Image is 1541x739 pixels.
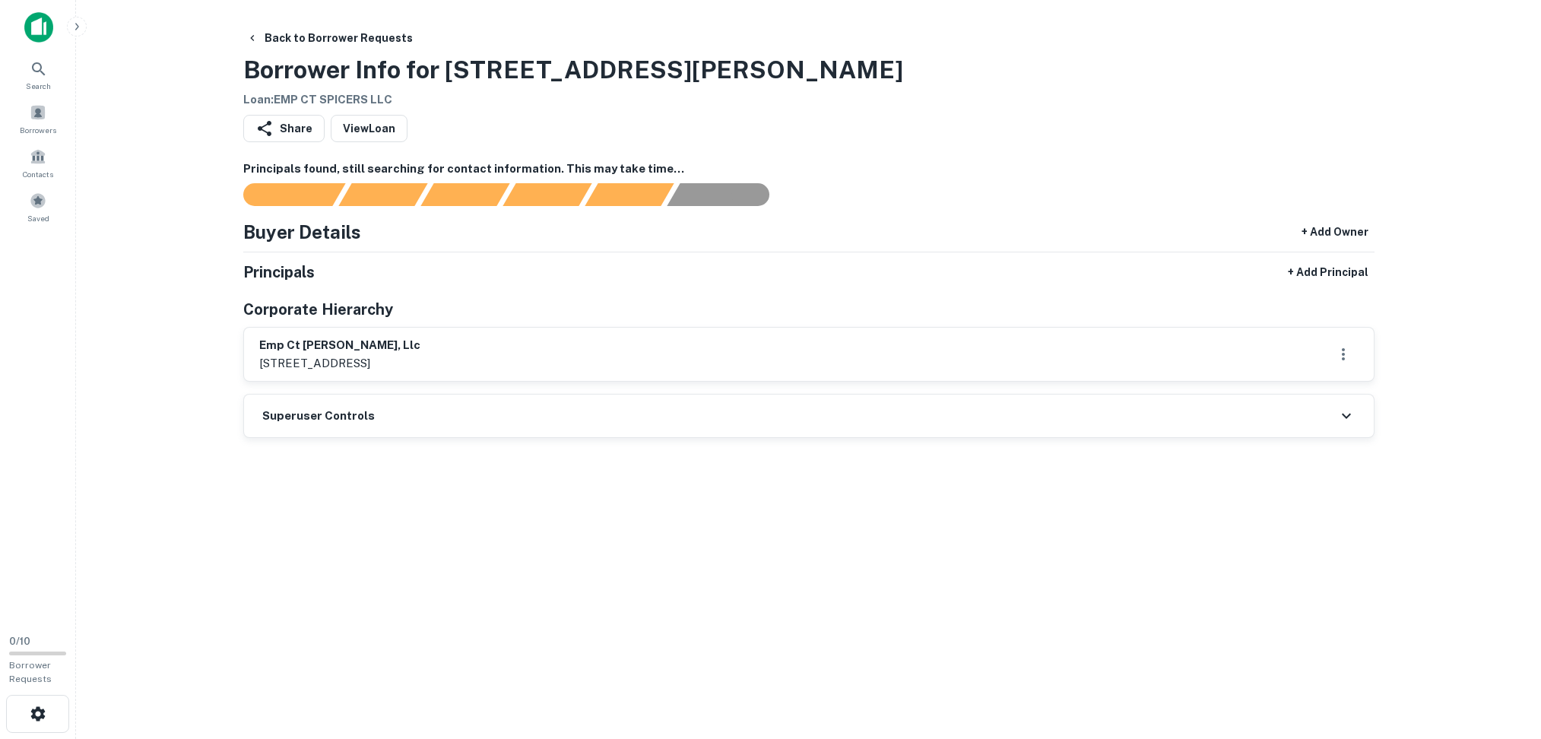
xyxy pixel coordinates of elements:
[243,115,325,142] button: Share
[259,354,420,373] p: [STREET_ADDRESS]
[667,183,788,206] div: AI fulfillment process complete.
[5,142,71,183] a: Contacts
[240,24,419,52] button: Back to Borrower Requests
[1282,258,1375,286] button: + Add Principal
[331,115,407,142] a: ViewLoan
[1295,218,1375,246] button: + Add Owner
[23,168,53,180] span: Contacts
[26,80,51,92] span: Search
[243,261,315,284] h5: Principals
[259,337,420,354] h6: emp ct [PERSON_NAME], llc
[9,636,30,647] span: 0 / 10
[1465,617,1541,690] iframe: Chat Widget
[243,52,903,88] h3: Borrower Info for [STREET_ADDRESS][PERSON_NAME]
[9,660,52,684] span: Borrower Requests
[20,124,56,136] span: Borrowers
[225,183,339,206] div: Sending borrower request to AI...
[243,160,1375,178] h6: Principals found, still searching for contact information. This may take time...
[503,183,591,206] div: Principals found, AI now looking for contact information...
[262,408,375,425] h6: Superuser Controls
[5,98,71,139] a: Borrowers
[585,183,674,206] div: Principals found, still searching for contact information. This may take time...
[420,183,509,206] div: Documents found, AI parsing details...
[243,218,361,246] h4: Buyer Details
[27,212,49,224] span: Saved
[243,91,903,109] h6: Loan : EMP CT SPICERS LLC
[5,186,71,227] a: Saved
[338,183,427,206] div: Your request is received and processing...
[5,54,71,95] a: Search
[24,12,53,43] img: capitalize-icon.png
[243,298,393,321] h5: Corporate Hierarchy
